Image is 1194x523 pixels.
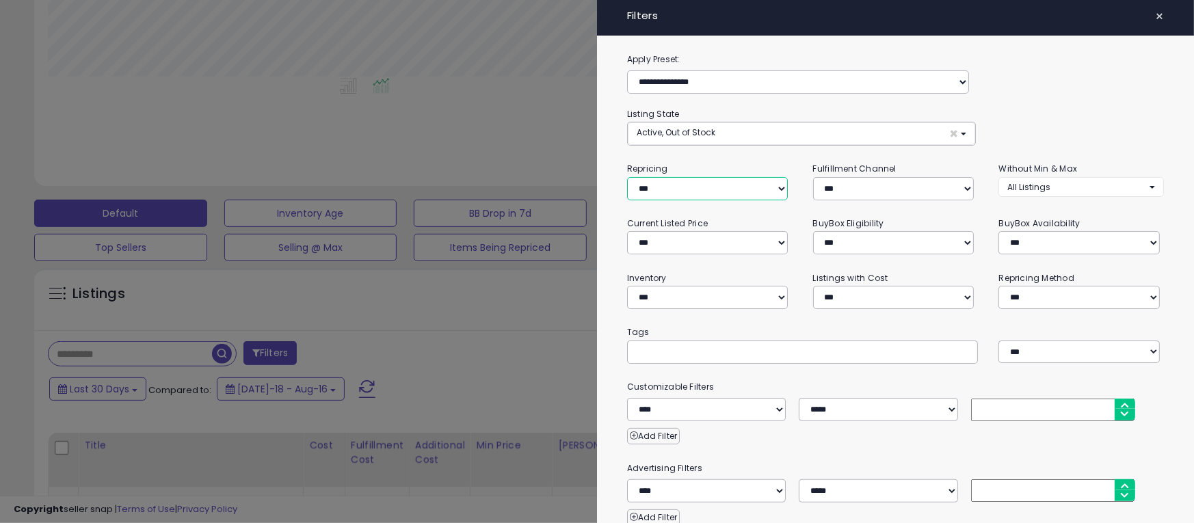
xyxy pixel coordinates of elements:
[617,461,1175,476] small: Advertising Filters
[998,217,1080,229] small: BuyBox Availability
[813,217,884,229] small: BuyBox Eligibility
[627,272,667,284] small: Inventory
[998,177,1164,197] button: All Listings
[813,272,888,284] small: Listings with Cost
[617,325,1175,340] small: Tags
[617,379,1175,394] small: Customizable Filters
[1007,181,1050,193] span: All Listings
[637,126,715,138] span: Active, Out of Stock
[627,10,1165,22] h4: Filters
[813,163,897,174] small: Fulfillment Channel
[617,52,1175,67] label: Apply Preset:
[998,163,1077,174] small: Without Min & Max
[628,122,976,145] button: Active, Out of Stock ×
[627,428,680,444] button: Add Filter
[998,272,1074,284] small: Repricing Method
[627,108,680,120] small: Listing State
[1150,7,1169,26] button: ×
[1155,7,1164,26] span: ×
[627,163,668,174] small: Repricing
[949,126,958,141] span: ×
[627,217,708,229] small: Current Listed Price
